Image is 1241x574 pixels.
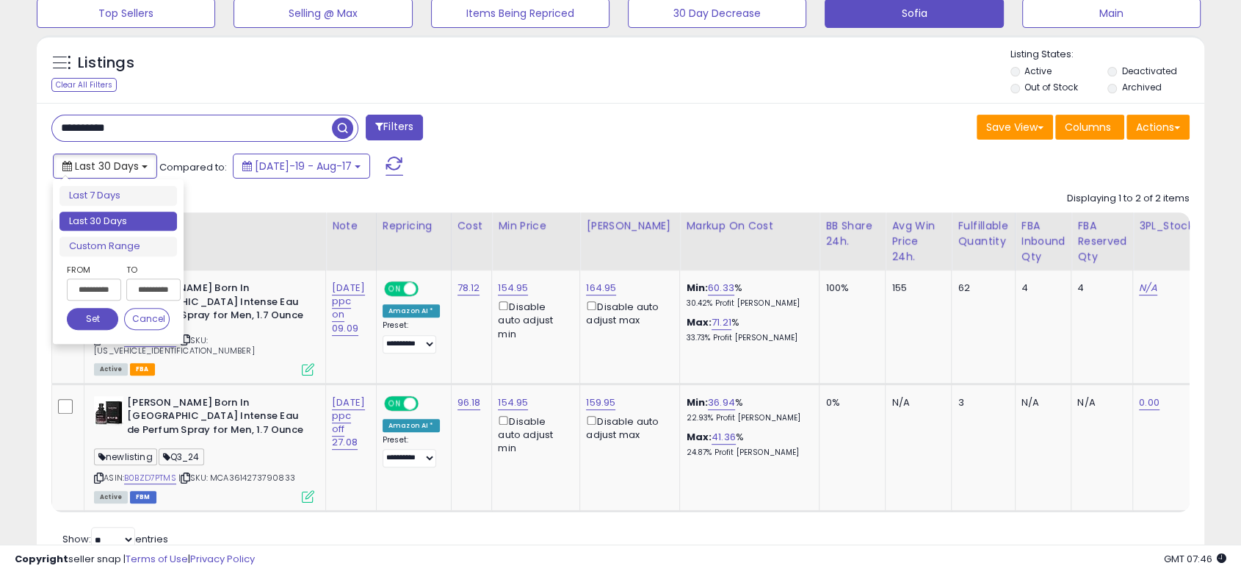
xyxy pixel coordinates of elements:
[498,395,528,410] a: 154.95
[1139,218,1196,234] div: 3PL_Stock
[686,430,712,444] b: Max:
[383,304,440,318] div: Amazon AI *
[59,186,177,206] li: Last 7 Days
[1055,115,1124,140] button: Columns
[977,115,1053,140] button: Save View
[586,298,668,327] div: Disable auto adjust max
[825,281,874,295] div: 100%
[94,491,128,503] span: All listings currently available for purchase on Amazon
[332,281,365,336] a: [DATE] ppc on 09.09
[15,553,255,567] div: seller snap | |
[686,395,708,409] b: Min:
[686,333,808,343] p: 33.73% Profit [PERSON_NAME]
[94,281,314,374] div: ASIN:
[1122,81,1162,93] label: Archived
[686,431,808,458] div: %
[1021,396,1060,409] div: N/A
[383,419,440,432] div: Amazon AI *
[586,413,668,442] div: Disable auto adjust max
[59,212,177,232] li: Last 30 Days
[498,218,574,234] div: Min Price
[124,472,176,484] a: B0BZD7PTMS
[332,395,365,451] a: [DATE] ppc off 27.08
[457,218,486,234] div: Cost
[457,281,480,295] a: 78.12
[712,430,736,445] a: 41.36
[891,396,940,409] div: N/A
[686,281,708,295] b: Min:
[958,396,1003,409] div: 3
[1133,212,1203,270] th: CSV column name: cust_attr_3_3PL_Stock
[78,53,134,73] h5: Listings
[67,262,118,277] label: From
[127,281,305,326] b: [PERSON_NAME] Born In [GEOGRAPHIC_DATA] Intense Eau de Perfum Spray for Men, 1.7 Ounce
[1077,218,1126,265] div: FBA Reserved Qty
[94,396,123,426] img: 41Z7yn+qqQL._SL40_.jpg
[386,283,404,295] span: ON
[1077,281,1121,295] div: 4
[1126,115,1190,140] button: Actions
[825,218,879,249] div: BB Share 24h.
[383,435,440,468] div: Preset:
[708,281,734,295] a: 60.33
[686,413,808,423] p: 22.93% Profit [PERSON_NAME]
[586,281,616,295] a: 164.95
[825,396,874,409] div: 0%
[686,448,808,458] p: 24.87% Profit [PERSON_NAME]
[233,154,370,179] button: [DATE]-19 - Aug-17
[15,552,68,566] strong: Copyright
[67,308,118,330] button: Set
[59,237,177,256] li: Custom Range
[457,395,481,410] a: 96.18
[416,397,440,409] span: OFF
[51,78,117,92] div: Clear All Filters
[1024,81,1078,93] label: Out of Stock
[1021,218,1065,265] div: FBA inbound Qty
[708,395,735,410] a: 36.94
[366,115,423,140] button: Filters
[1077,396,1121,409] div: N/A
[1067,192,1190,206] div: Displaying 1 to 2 of 2 items
[124,308,170,330] button: Cancel
[190,552,255,566] a: Privacy Policy
[126,262,170,277] label: To
[159,160,227,174] span: Compared to:
[127,396,305,441] b: [PERSON_NAME] Born In [GEOGRAPHIC_DATA] Intense Eau de Perfum Spray for Men, 1.7 Ounce
[498,298,568,341] div: Disable auto adjust min
[686,396,808,423] div: %
[75,159,139,173] span: Last 30 Days
[680,212,820,270] th: The percentage added to the cost of goods (COGS) that forms the calculator for Min & Max prices.
[586,395,615,410] a: 159.95
[383,320,440,354] div: Preset:
[62,532,168,546] span: Show: entries
[958,281,1003,295] div: 62
[1139,395,1159,410] a: 0.00
[498,281,528,295] a: 154.95
[1139,281,1157,295] a: N/A
[1122,65,1177,77] label: Deactivated
[94,396,314,501] div: ASIN:
[386,397,404,409] span: ON
[958,218,1008,249] div: Fulfillable Quantity
[1024,65,1052,77] label: Active
[159,448,204,465] span: Q3_24
[1065,120,1111,134] span: Columns
[94,448,157,465] span: newlisting
[686,316,808,343] div: %
[686,298,808,309] p: 30.42% Profit [PERSON_NAME]
[586,218,673,234] div: [PERSON_NAME]
[1164,552,1226,566] span: 2025-09-17 07:46 GMT
[891,218,945,265] div: Avg Win Price 24h.
[90,218,319,234] div: Title
[686,315,712,329] b: Max:
[126,552,188,566] a: Terms of Use
[94,363,128,376] span: All listings currently available for purchase on Amazon
[416,283,440,295] span: OFF
[130,491,156,503] span: FBM
[1010,48,1204,62] p: Listing States:
[255,159,352,173] span: [DATE]-19 - Aug-17
[178,472,295,484] span: | SKU: MCA3614273790833
[498,413,568,456] div: Disable auto adjust min
[1021,281,1060,295] div: 4
[891,281,940,295] div: 155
